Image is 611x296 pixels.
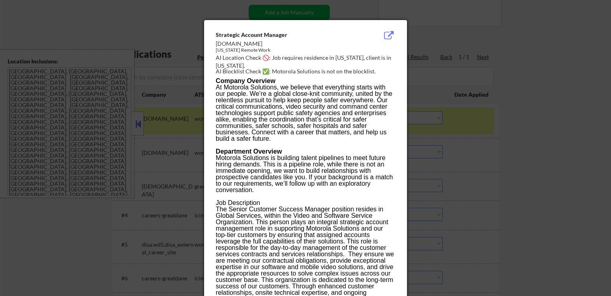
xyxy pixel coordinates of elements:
[216,40,355,48] div: [DOMAIN_NAME]
[216,31,355,39] div: Strategic Account Manager
[216,47,355,54] div: [US_STATE] Remote Work
[216,84,392,142] span: At Motorola Solutions, we believe that everything starts with our people. We’re a global close-kn...
[216,84,395,142] p: ​
[216,193,395,206] h2: Job Description
[216,77,276,84] b: Company Overview
[216,54,398,69] div: AI Location Check 🚫: Job requires residence in [US_STATE], client is in [US_STATE].
[216,67,398,75] div: AI Blocklist Check ✅: Motorola Solutions is not on the blocklist.
[216,148,282,155] b: Department Overview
